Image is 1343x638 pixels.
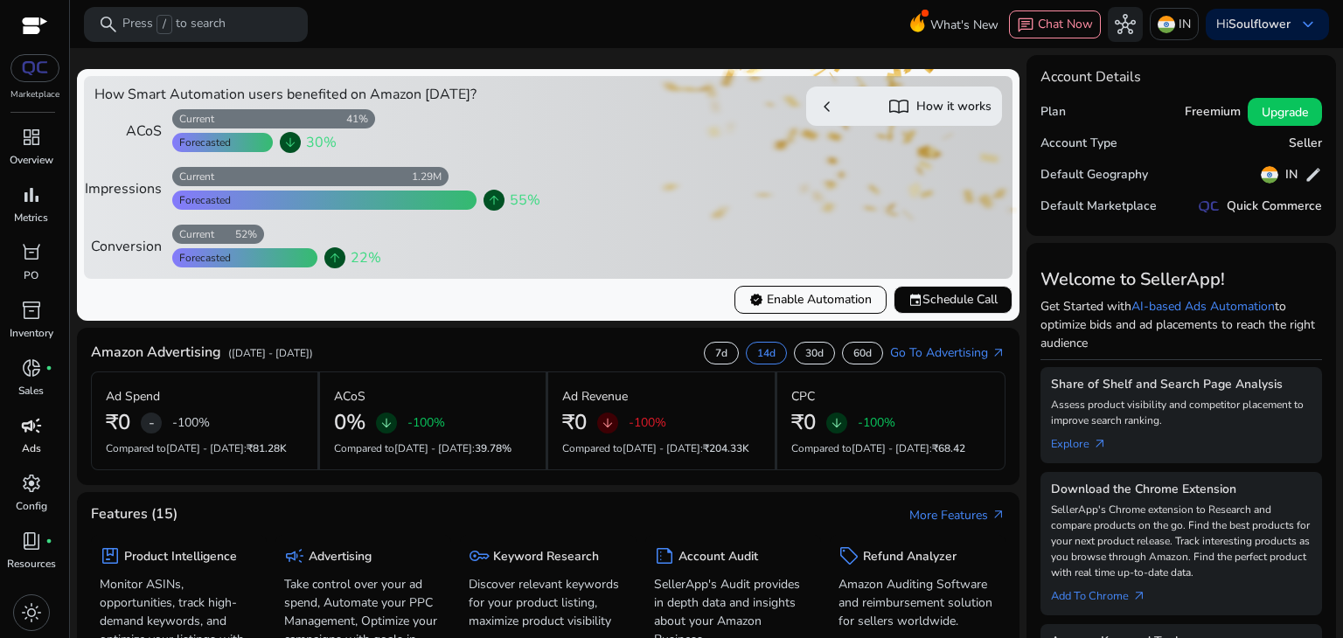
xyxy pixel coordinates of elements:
[830,416,844,430] span: arrow_downward
[1285,168,1298,183] h5: IN
[284,545,305,566] span: campaign
[94,178,162,199] div: Impressions
[172,112,214,126] div: Current
[1017,17,1034,34] span: chat
[21,300,42,321] span: inventory_2
[1261,166,1278,184] img: in.svg
[157,15,172,34] span: /
[734,286,887,314] button: verifiedEnable Automation
[16,498,47,514] p: Config
[14,210,48,225] p: Metrics
[1216,18,1291,31] p: Hi
[106,387,160,406] p: Ad Spend
[1115,14,1136,35] span: hub
[1040,168,1148,183] h5: Default Geography
[172,135,231,149] div: Forecasted
[228,345,313,361] p: ([DATE] - [DATE])
[309,550,372,565] h5: Advertising
[7,556,56,572] p: Resources
[1228,16,1291,32] b: Soulflower
[124,550,237,565] h5: Product Intelligence
[306,132,337,153] span: 30%
[908,293,922,307] span: event
[629,417,666,429] p: -100%
[890,343,1006,362] a: Go To Advertisingarrow_outward
[749,290,872,309] span: Enable Automation
[1051,580,1160,605] a: Add To Chrome
[149,413,155,433] span: -
[334,440,532,456] p: Compared to :
[930,10,999,40] span: What's New
[18,383,44,399] p: Sales
[852,441,929,455] span: [DATE] - [DATE]
[351,247,381,268] span: 22%
[1051,397,1312,428] p: Assess product visibility and competitor placement to improve search ranking.
[91,344,221,361] h4: Amazon Advertising
[992,346,1006,360] span: arrow_outward
[623,441,700,455] span: [DATE] - [DATE]
[858,417,895,429] p: -100%
[10,152,53,168] p: Overview
[1262,103,1308,121] span: Upgrade
[888,96,909,117] span: import_contacts
[21,184,42,205] span: bar_chart
[1227,199,1322,214] h5: Quick Commerce
[1305,166,1322,184] span: edit
[562,410,587,435] h2: ₹0
[1093,437,1107,451] span: arrow_outward
[805,346,824,360] p: 30d
[1158,16,1175,33] img: in.svg
[562,440,761,456] p: Compared to :
[757,346,776,360] p: 14d
[749,293,763,307] span: verified
[21,602,42,623] span: light_mode
[1051,378,1312,392] h5: Share of Shelf and Search Page Analysis
[562,387,628,406] p: Ad Revenue
[817,96,838,117] span: chevron_left
[172,251,231,265] div: Forecasted
[172,170,214,184] div: Current
[1051,502,1312,580] p: SellerApp's Chrome extension to Research and compare products on the go. Find the best products f...
[334,387,365,406] p: ACoS
[932,441,965,455] span: ₹68.42
[283,135,297,149] span: arrow_downward
[1051,482,1312,497] h5: Download the Chrome Extension
[172,417,210,429] p: -100%
[166,441,244,455] span: [DATE] - [DATE]
[412,170,449,184] div: 1.29M
[703,441,749,455] span: ₹204.33K
[94,236,162,257] div: Conversion
[106,410,130,435] h2: ₹0
[493,550,599,565] h5: Keyword Research
[21,473,42,494] span: settings
[791,440,992,456] p: Compared to :
[1108,7,1143,42] button: hub
[98,14,119,35] span: search
[475,441,511,455] span: 39.78%
[328,251,342,265] span: arrow_upward
[1298,14,1319,35] span: keyboard_arrow_down
[1009,10,1101,38] button: chatChat Now
[21,531,42,551] span: book_4
[678,550,758,565] h5: Account Audit
[510,190,540,211] span: 55%
[791,410,816,435] h2: ₹0
[1040,69,1141,86] h4: Account Details
[601,416,615,430] span: arrow_downward
[10,88,59,101] p: Marketplace
[1132,589,1146,603] span: arrow_outward
[21,242,42,263] span: orders
[909,506,1006,524] a: More Featuresarrow_outward
[715,346,727,360] p: 7d
[1179,9,1191,39] p: IN
[24,267,38,283] p: PO
[334,410,365,435] h2: 0%
[1040,297,1322,352] p: Get Started with to optimize bids and ad placements to reach the right audience
[1038,16,1093,32] span: Chat Now
[908,290,998,309] span: Schedule Call
[791,387,815,406] p: CPC
[346,112,375,126] div: 41%
[1131,298,1275,315] a: AI-based Ads Automation
[21,415,42,436] span: campaign
[172,227,214,241] div: Current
